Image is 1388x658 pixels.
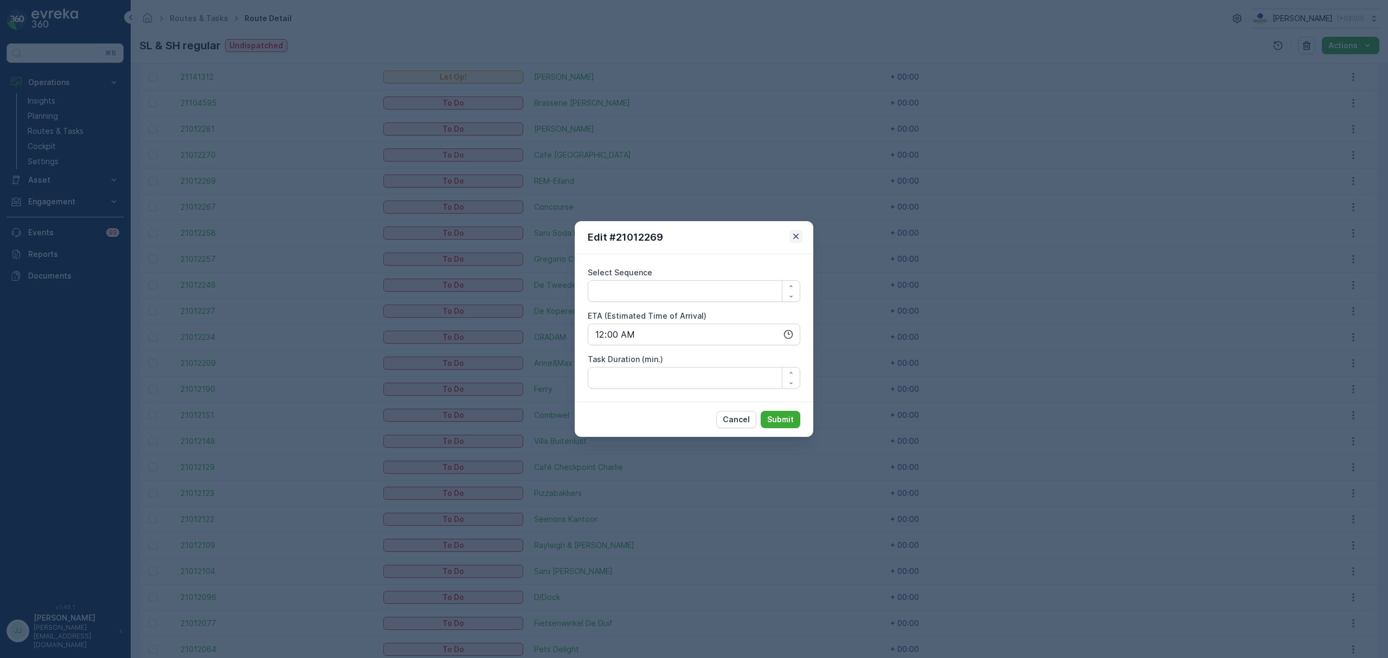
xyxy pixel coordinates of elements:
p: Cancel [723,414,750,425]
button: Cancel [716,411,756,428]
label: ETA (Estimated Time of Arrival) [588,311,706,320]
button: Submit [761,411,800,428]
p: Edit #21012269 [588,230,663,245]
p: Submit [767,414,794,425]
label: Select Sequence [588,268,652,277]
label: Task Duration (min.) [588,354,663,364]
